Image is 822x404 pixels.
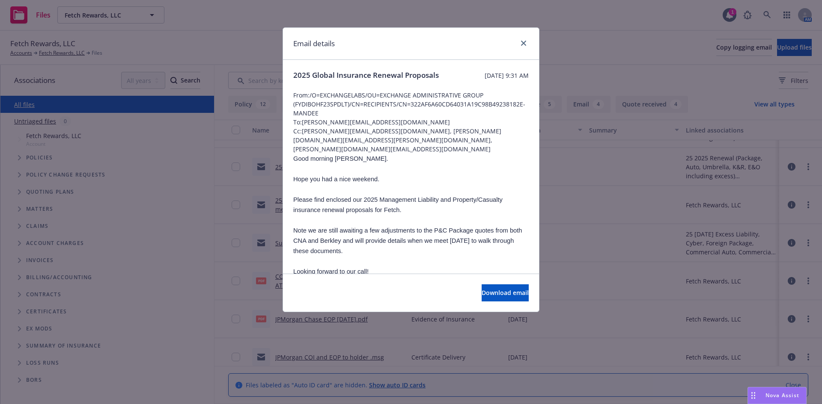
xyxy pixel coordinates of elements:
span: [DATE] 9:31 AM [485,71,529,80]
span: From: /O=EXCHANGELABS/OU=EXCHANGE ADMINISTRATIVE GROUP (FYDIBOHF23SPDLT)/CN=RECIPIENTS/CN=322AF6A... [293,91,529,118]
span: Download email [482,289,529,297]
span: 2025 Global Insurance Renewal Proposals [293,70,439,80]
button: Download email [482,284,529,301]
span: To: [PERSON_NAME][EMAIL_ADDRESS][DOMAIN_NAME] [293,118,529,127]
span: Looking forward to our call! [293,268,369,275]
span: Please find enclosed our 2025 Management Liability and Property/Casualty insurance renewal propos... [293,196,503,213]
div: Drag to move [748,387,759,404]
a: close [518,38,529,48]
span: Good morning [PERSON_NAME]. [293,155,388,162]
span: Note we are still awaiting a few adjustments to the P&C Package quotes from both CNA and Berkley ... [293,227,522,254]
span: Nova Assist [765,392,799,399]
span: Cc: [PERSON_NAME][EMAIL_ADDRESS][DOMAIN_NAME], [PERSON_NAME][DOMAIN_NAME][EMAIL_ADDRESS][PERSON_N... [293,127,529,153]
h1: Email details [293,38,335,49]
button: Nova Assist [748,387,807,404]
span: Hope you had a nice weekend. [293,176,379,183]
